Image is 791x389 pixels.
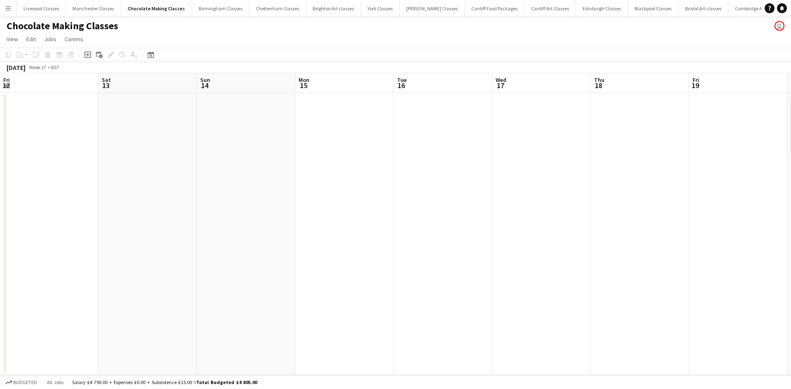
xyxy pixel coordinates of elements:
[7,20,118,32] h1: Chocolate Making Classes
[7,63,26,72] div: [DATE]
[17,0,66,16] button: Liverpool Classes
[628,0,679,16] button: Blackpool Classes
[102,76,111,84] span: Sat
[23,34,39,44] a: Edit
[4,378,38,387] button: Budgeted
[192,0,249,16] button: Birmingham Classes
[679,0,728,16] button: Bristol Art classes
[26,35,36,43] span: Edit
[45,379,65,385] span: All jobs
[691,81,699,90] span: 19
[593,81,604,90] span: 18
[496,76,506,84] span: Wed
[594,76,604,84] span: Thu
[299,76,309,84] span: Mon
[41,34,60,44] a: Jobs
[72,379,257,385] div: Salary £4 790.00 + Expenses £0.00 + Subsistence £15.00 =
[61,34,87,44] a: Comms
[396,81,407,90] span: 16
[576,0,628,16] button: Edinburgh Classes
[101,81,111,90] span: 13
[524,0,576,16] button: Cardiff Art Classes
[196,379,257,385] span: Total Budgeted £4 805.00
[494,81,506,90] span: 17
[297,81,309,90] span: 15
[2,81,10,90] span: 12
[7,35,18,43] span: View
[249,0,306,16] button: Cheltenham Classes
[27,64,48,70] span: Week 37
[199,81,210,90] span: 14
[121,0,192,16] button: Chocolate Making Classes
[13,380,37,385] span: Budgeted
[306,0,361,16] button: Brighton Art classes
[3,76,10,84] span: Fri
[44,35,56,43] span: Jobs
[3,34,21,44] a: View
[51,64,59,70] div: BST
[693,76,699,84] span: Fri
[65,35,83,43] span: Comms
[200,76,210,84] span: Sun
[66,0,121,16] button: Manchester Classes
[775,21,784,31] app-user-avatar: VOSH Limited
[361,0,400,16] button: York Classes
[400,0,465,16] button: [PERSON_NAME] Classes
[728,0,789,16] button: Cambridge Art Classes
[397,76,407,84] span: Tue
[465,0,524,16] button: Cardiff Food Packages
